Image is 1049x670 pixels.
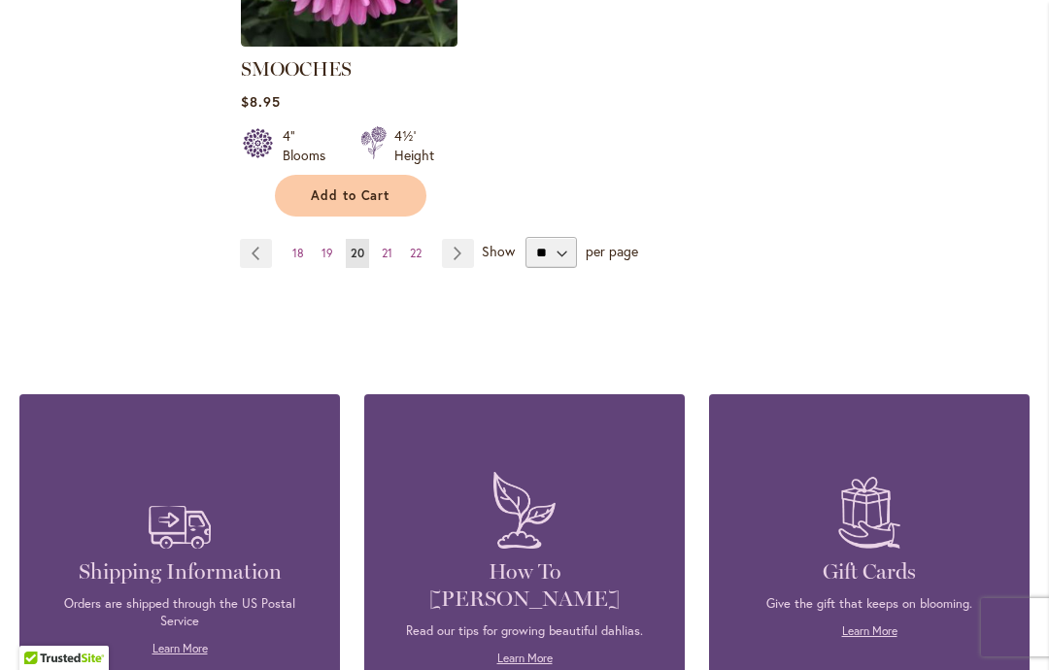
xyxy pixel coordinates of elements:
[586,242,638,260] span: per page
[241,57,352,81] a: SMOOCHES
[283,126,337,165] div: 4" Blooms
[482,242,515,260] span: Show
[49,595,311,630] p: Orders are shipped through the US Postal Service
[842,623,897,638] a: Learn More
[497,651,553,665] a: Learn More
[292,246,304,260] span: 18
[15,601,69,655] iframe: Launch Accessibility Center
[393,622,656,640] p: Read our tips for growing beautiful dahlias.
[738,558,1000,586] h4: Gift Cards
[317,239,338,268] a: 19
[321,246,333,260] span: 19
[393,558,656,613] h4: How To [PERSON_NAME]
[382,246,392,260] span: 21
[738,595,1000,613] p: Give the gift that keeps on blooming.
[152,641,208,655] a: Learn More
[241,92,281,111] span: $8.95
[351,246,364,260] span: 20
[394,126,434,165] div: 4½' Height
[410,246,422,260] span: 22
[288,239,309,268] a: 18
[49,558,311,586] h4: Shipping Information
[241,32,457,50] a: SMOOCHES
[405,239,426,268] a: 22
[311,187,390,204] span: Add to Cart
[275,175,426,217] button: Add to Cart
[377,239,397,268] a: 21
